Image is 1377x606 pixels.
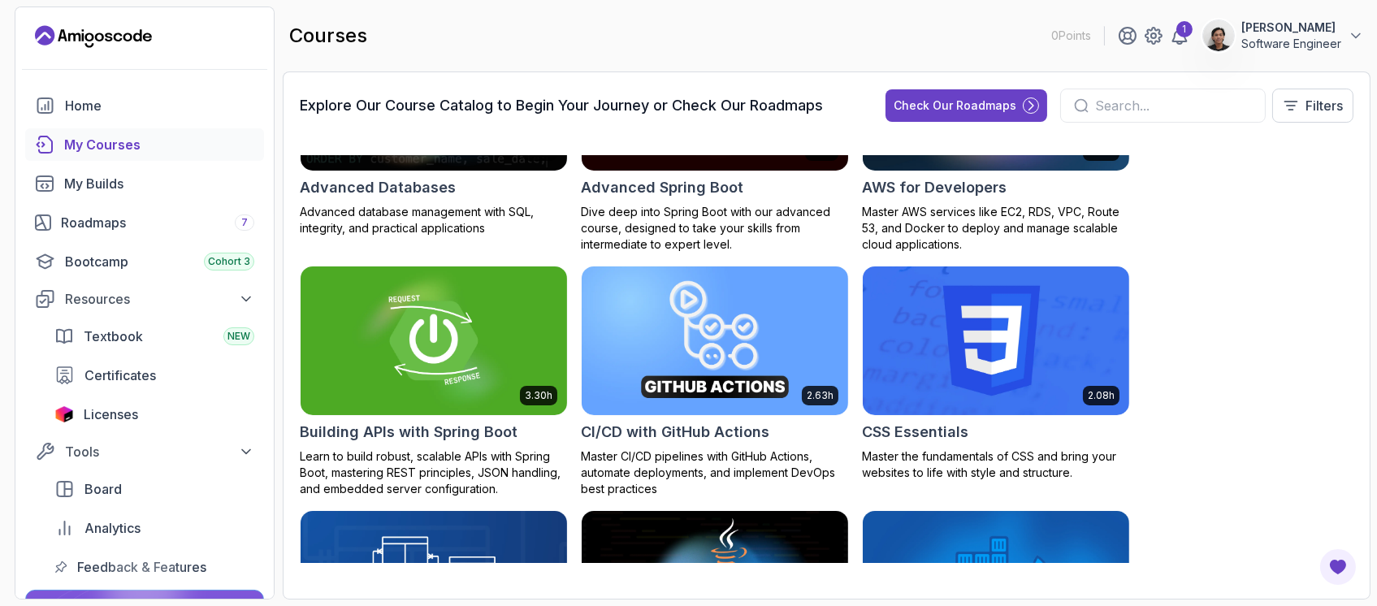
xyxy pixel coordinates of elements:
p: [PERSON_NAME] [1241,19,1341,36]
span: NEW [227,330,250,343]
a: feedback [45,551,264,583]
a: home [25,89,264,122]
a: bootcamp [25,245,264,278]
p: 3.30h [525,389,552,402]
div: Home [65,96,254,115]
button: user profile image[PERSON_NAME]Software Engineer [1202,19,1364,52]
div: Tools [65,442,254,461]
button: Tools [25,437,264,466]
h2: Advanced Spring Boot [581,176,743,199]
a: Building APIs with Spring Boot card3.30hBuilding APIs with Spring BootLearn to build robust, scal... [300,266,568,498]
a: licenses [45,398,264,431]
button: Resources [25,284,264,314]
p: Master CI/CD pipelines with GitHub Actions, automate deployments, and implement DevOps best pract... [581,448,849,497]
p: Dive deep into Spring Boot with our advanced course, designed to take your skills from intermedia... [581,204,849,253]
span: Feedback & Features [77,557,206,577]
h2: Building APIs with Spring Boot [300,421,517,444]
span: Textbook [84,327,143,346]
a: builds [25,167,264,200]
button: Open Feedback Button [1319,548,1358,587]
span: Certificates [84,366,156,385]
span: Analytics [84,518,141,538]
p: Master AWS services like EC2, RDS, VPC, Route 53, and Docker to deploy and manage scalable cloud ... [862,204,1130,253]
a: roadmaps [25,206,264,239]
h3: Explore Our Course Catalog to Begin Your Journey or Check Our Roadmaps [300,94,823,117]
h2: Advanced Databases [300,176,456,199]
div: Bootcamp [65,252,254,271]
h2: CI/CD with GitHub Actions [581,421,769,444]
a: board [45,473,264,505]
p: Learn to build robust, scalable APIs with Spring Boot, mastering REST principles, JSON handling, ... [300,448,568,497]
p: 0 Points [1051,28,1091,44]
span: Licenses [84,405,138,424]
a: certificates [45,359,264,392]
a: CSS Essentials card2.08hCSS EssentialsMaster the fundamentals of CSS and bring your websites to l... [862,266,1130,482]
a: Landing page [35,24,152,50]
div: 1 [1176,21,1193,37]
span: Board [84,479,122,499]
p: 2.08h [1088,389,1115,402]
div: My Builds [64,174,254,193]
div: Roadmaps [61,213,254,232]
div: Resources [65,289,254,309]
img: jetbrains icon [54,406,74,422]
span: 7 [241,216,248,229]
a: textbook [45,320,264,353]
div: Check Our Roadmaps [894,97,1016,114]
p: Advanced database management with SQL, integrity, and practical applications [300,204,568,236]
p: 2.63h [807,389,834,402]
p: Filters [1306,96,1343,115]
a: analytics [45,512,264,544]
span: Cohort 3 [208,255,250,268]
p: Software Engineer [1241,36,1341,52]
a: CI/CD with GitHub Actions card2.63hCI/CD with GitHub ActionsMaster CI/CD pipelines with GitHub Ac... [581,266,849,498]
p: Master the fundamentals of CSS and bring your websites to life with style and structure. [862,448,1130,481]
button: Check Our Roadmaps [886,89,1047,122]
div: My Courses [64,135,254,154]
h2: courses [289,23,367,49]
h2: AWS for Developers [862,176,1007,199]
input: Search... [1095,96,1252,115]
img: CI/CD with GitHub Actions card [582,266,848,416]
h2: CSS Essentials [862,421,968,444]
img: CSS Essentials card [863,266,1129,416]
img: user profile image [1203,20,1234,51]
a: courses [25,128,264,161]
a: 1 [1170,26,1189,45]
img: Building APIs with Spring Boot card [301,266,567,416]
button: Filters [1272,89,1353,123]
